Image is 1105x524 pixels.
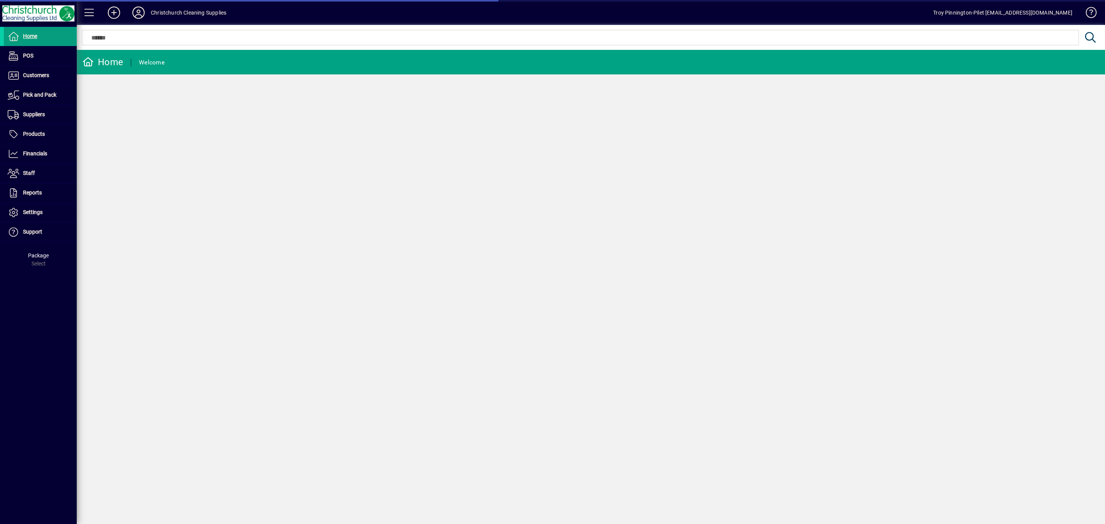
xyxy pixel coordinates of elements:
[4,105,77,124] a: Suppliers
[28,252,49,259] span: Package
[151,7,226,19] div: Christchurch Cleaning Supplies
[4,183,77,203] a: Reports
[23,92,56,98] span: Pick and Pack
[23,53,33,59] span: POS
[23,229,42,235] span: Support
[23,189,42,196] span: Reports
[4,203,77,222] a: Settings
[82,56,123,68] div: Home
[102,6,126,20] button: Add
[139,56,165,69] div: Welcome
[933,7,1072,19] div: Troy Pinnington-Pilet [EMAIL_ADDRESS][DOMAIN_NAME]
[4,46,77,66] a: POS
[4,222,77,242] a: Support
[4,164,77,183] a: Staff
[4,66,77,85] a: Customers
[23,111,45,117] span: Suppliers
[4,125,77,144] a: Products
[23,170,35,176] span: Staff
[23,33,37,39] span: Home
[4,144,77,163] a: Financials
[23,131,45,137] span: Products
[23,72,49,78] span: Customers
[4,86,77,105] a: Pick and Pack
[1080,2,1095,26] a: Knowledge Base
[23,150,47,157] span: Financials
[23,209,43,215] span: Settings
[126,6,151,20] button: Profile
